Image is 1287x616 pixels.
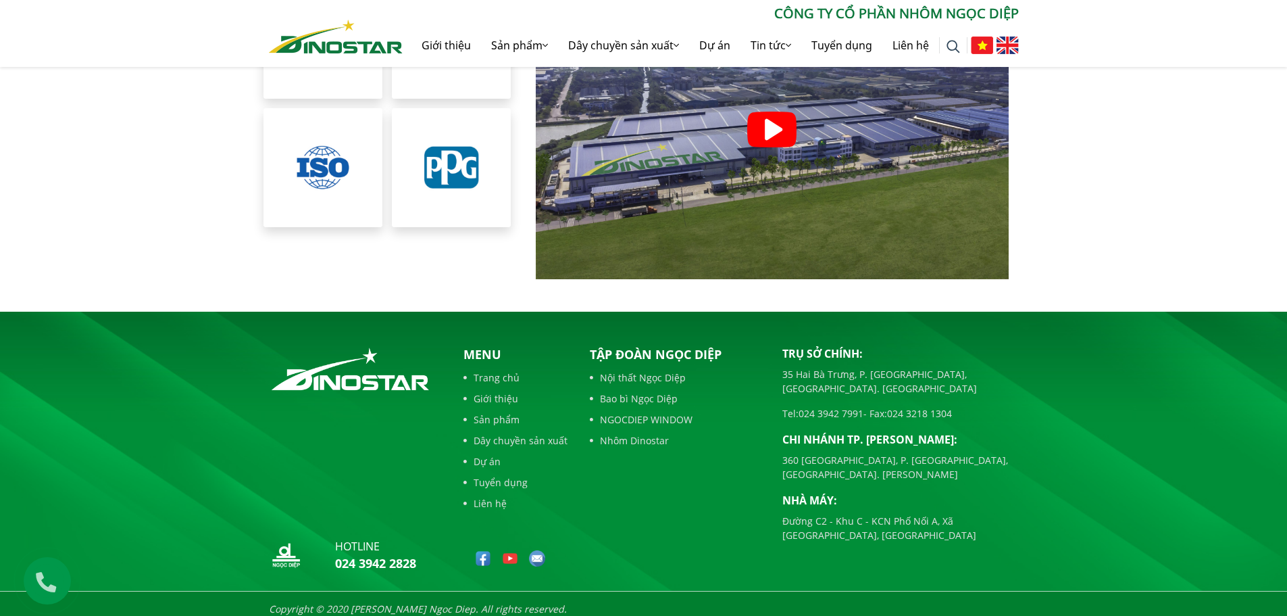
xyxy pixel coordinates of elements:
[947,40,960,53] img: search
[590,346,762,364] p: Tập đoàn Ngọc Diệp
[411,24,481,67] a: Giới thiệu
[335,538,416,554] p: hotline
[887,407,952,420] a: 024 3218 1304
[269,346,432,393] img: logo_footer
[463,433,567,448] a: Dây chuyền sản xuất
[335,555,416,571] a: 024 3942 2828
[740,24,801,67] a: Tin tức
[971,37,993,54] img: Tiếng Việt
[269,20,403,53] img: Nhôm Dinostar
[463,475,567,490] a: Tuyển dụng
[590,412,762,427] a: NGOCDIEP WINDOW
[799,407,863,420] a: 024 3942 7991
[689,24,740,67] a: Dự án
[782,492,1019,508] p: Nhà máy:
[782,431,1019,448] p: Chi nhánh TP. [PERSON_NAME]:
[882,24,939,67] a: Liên hệ
[782,406,1019,421] p: Tel: - Fax:
[269,17,403,53] a: Nhôm Dinostar
[269,538,303,572] img: logo_nd_footer
[558,24,689,67] a: Dây chuyền sản xuất
[463,412,567,427] a: Sản phẩm
[590,433,762,448] a: Nhôm Dinostar
[481,24,558,67] a: Sản phẩm
[463,346,567,364] p: Menu
[403,3,1019,24] p: CÔNG TY CỔ PHẦN NHÔM NGỌC DIỆP
[590,392,762,406] a: Bao bì Ngọc Diệp
[269,602,567,615] i: Copyright © 2020 [PERSON_NAME] Ngoc Diep. All rights reserved.
[782,453,1019,481] p: 360 [GEOGRAPHIC_DATA], P. [GEOGRAPHIC_DATA], [GEOGRAPHIC_DATA]. [PERSON_NAME]
[463,496,567,511] a: Liên hệ
[996,37,1019,54] img: English
[782,514,1019,542] p: Đường C2 - Khu C - KCN Phố Nối A, Xã [GEOGRAPHIC_DATA], [GEOGRAPHIC_DATA]
[463,392,567,406] a: Giới thiệu
[782,367,1019,396] p: 35 Hai Bà Trưng, P. [GEOGRAPHIC_DATA], [GEOGRAPHIC_DATA]. [GEOGRAPHIC_DATA]
[463,371,567,385] a: Trang chủ
[590,371,762,385] a: Nội thất Ngọc Diệp
[463,454,567,469] a: Dự án
[801,24,882,67] a: Tuyển dụng
[782,346,1019,362] p: Trụ sở chính:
